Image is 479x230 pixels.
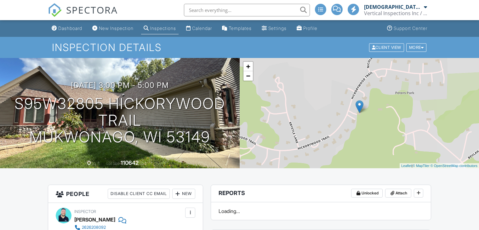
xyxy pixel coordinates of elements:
span: Inspector [74,209,96,214]
a: Leaflet [401,164,412,168]
span: SPECTORA [66,3,118,16]
a: Zoom in [243,62,253,71]
h1: Inspection Details [52,42,427,53]
a: Profile [294,23,320,34]
div: 0 [87,159,91,166]
div: | [400,163,479,169]
img: The Best Home Inspection Software - Spectora [48,3,62,17]
div: Client View [369,43,404,52]
h3: [DATE] 3:00 pm - 5:00 pm [71,81,169,89]
div: Support Center [394,26,427,31]
span: sq.ft. [140,161,147,166]
div: Profile [303,26,317,31]
span: Lot Size [106,161,120,166]
a: Dashboard [49,23,85,34]
div: Settings [268,26,287,31]
a: Client View [368,45,406,49]
h3: People [48,185,203,203]
div: [PERSON_NAME] [74,215,115,224]
a: © MapTiler [413,164,430,168]
div: More [406,43,427,52]
div: [DEMOGRAPHIC_DATA][PERSON_NAME] [364,4,422,10]
div: 2626208092 [82,225,106,230]
a: New Inspection [90,23,136,34]
input: Search everything... [184,4,310,16]
a: Calendar [184,23,214,34]
a: Settings [259,23,289,34]
h1: S95W32805 Hickorywood Trail Mukwonago, WI 53149 [10,95,230,145]
a: SPECTORA [48,9,118,22]
a: Inspections [141,23,179,34]
div: Inspections [150,26,176,31]
div: Templates [229,26,252,31]
div: New [172,189,195,199]
div: Calendar [192,26,212,31]
div: Dashboard [58,26,82,31]
div: Vertical Inspections Inc / Vertical Mitigation [364,10,427,16]
div: 110642 [121,159,139,166]
a: Templates [220,23,254,34]
div: New Inspection [99,26,134,31]
a: Support Center [385,23,430,34]
span: sq. ft. [92,161,100,166]
a: © OpenStreetMap contributors [431,164,477,168]
a: Zoom out [243,71,253,81]
div: Disable Client CC Email [108,189,170,199]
